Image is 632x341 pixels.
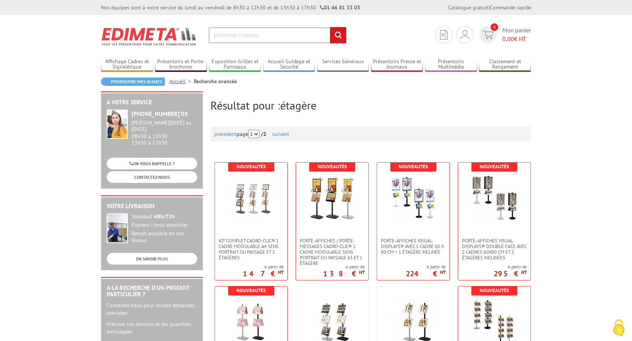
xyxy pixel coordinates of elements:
[371,58,423,71] a: Présentoirs Presse et Journaux
[169,78,194,85] a: Accueil
[101,23,197,50] img: Edimeta
[494,264,527,270] span: A partir de
[261,131,271,137] strong: /
[317,58,369,71] a: Services Généraux
[440,30,448,40] img: devis rapide
[278,269,284,276] sup: HT
[323,271,365,276] p: 138 €
[107,301,197,317] p: Contactez-nous pour toutes demandes spéciales
[480,163,509,170] b: Nouveautés
[480,287,509,294] b: Nouveautés
[107,158,197,169] a: ON VOUS RAPPELLE ?
[318,163,347,170] b: Nouveautés
[107,285,197,298] h2: A la recherche d'un produit particulier ?
[494,271,527,276] p: 295 €
[194,78,237,85] li: Recherche avancée
[330,27,346,43] input: rechercher
[107,110,128,139] img: widget-service.jpg
[132,230,197,244] div: Retrait possible en nos locaux
[377,238,449,255] a: PORTE-AFFICHES VISUAL-DISPLAYS® AVEC 1 CADRE 60 X 80 CM + 1 ÉTAGÈRE INCLINÉE
[280,98,316,113] span: étagère
[300,238,365,266] span: Porte-affiches / Porte-messages Cadro-Clic® 1 cadre modulable sens portrait ou paysage A3 et 1 ét...
[502,35,531,43] span: € HT
[483,30,494,39] img: devis rapide
[132,120,197,146] div: 08h30 à 12h30 13h30 à 17h30
[399,163,428,170] b: Nouveautés
[101,4,360,11] div: Nos équipes sont à votre service du lundi au vendredi de 8h30 à 12h30 et de 13h30 à 17h30
[272,131,289,137] a: suivant
[132,222,197,228] div: Express : nous consulter
[425,58,477,71] a: Présentoirs Multimédia
[320,4,360,11] strong: 01 46 81 33 03
[107,99,197,106] h2: A votre service
[502,26,531,43] span: Mon panier
[479,58,531,71] a: Classement et Rangement
[461,30,469,39] img: devis rapide
[154,213,175,220] strong: 48h/72h
[448,4,531,11] div: |
[219,238,284,260] span: Kit complet cadro-Clic® 1 cadre modulable A4 sens portrait ou paysage et 2 étagères
[227,174,276,223] img: Kit complet cadro-Clic® 1 cadre modulable A4 sens portrait ou paysage et 2 étagères
[214,126,527,142] div: page
[381,238,446,255] span: PORTE-AFFICHES VISUAL-DISPLAYS® AVEC 1 CADRE 60 X 80 CM + 1 ÉTAGÈRE INCLINÉE
[209,27,347,43] input: Rechercher un produit ou une référence...
[132,110,188,117] strong: [PHONE_NUMBER] 03
[215,238,287,260] a: Kit complet cadro-Clic® 1 cadre modulable A4 sens portrait ou paysage et 2 étagères
[296,238,368,266] a: Porte-affiches / Porte-messages Cadro-Clic® 1 cadre modulable sens portrait ou paysage A3 et 1 ét...
[243,264,284,270] span: A partir de
[323,264,365,270] span: A partir de
[389,174,438,223] img: PORTE-AFFICHES VISUAL-DISPLAYS® AVEC 1 CADRE 60 X 80 CM + 1 ÉTAGÈRE INCLINÉE
[359,269,365,276] sup: HT
[210,99,531,111] h2: Résultat pour :
[214,131,237,137] a: précédent
[491,23,498,31] span: 0
[606,315,632,341] button: Cookies (fenêtre modale)
[263,131,266,137] span: 2
[440,269,446,276] sup: HT
[308,174,357,223] img: Porte-affiches / Porte-messages Cadro-Clic® 1 cadre modulable sens portrait ou paysage A3 et 1 ét...
[107,213,128,243] img: widget-livraison.jpg
[406,264,446,270] span: A partir de
[107,203,197,210] h2: Votre livraison
[448,4,489,11] a: Catalogue gratuit
[263,58,315,71] a: Accueil Guidage et Sécurité
[155,58,207,71] a: Présentoirs et Porte-brochures
[477,26,531,43] a: devis rapide 0 Mon panier 0,00€ HT
[107,320,197,335] p: Précisez vos besoins et les quantités envisagées
[209,58,261,71] a: Exposition Grilles et Panneaux
[243,271,284,276] p: 147 €
[406,271,446,276] p: 224 €
[470,174,519,223] img: Porte-affiches Visual-Displays® double face avec 2 cadres 60x80 cm et 2 étagères inclinées
[458,238,531,260] a: Porte-affiches Visual-Displays® double face avec 2 cadres 60x80 cm et 2 étagères inclinées
[521,269,527,276] sup: HT
[609,318,628,337] img: Cookies (fenêtre modale)
[107,171,197,183] a: CONTACTEZ-NOUS
[462,238,527,260] span: Porte-affiches Visual-Displays® double face avec 2 cadres 60x80 cm et 2 étagères inclinées
[236,287,266,294] b: Nouveautés
[132,120,197,132] div: [PERSON_NAME][DATE] au [DATE]
[101,58,153,71] a: Affichage Cadres et Signalétique
[132,213,197,220] div: Standard :
[107,253,197,265] a: EN SAVOIR PLUS
[502,35,514,43] span: 0,00
[101,78,165,86] a: Poursuivre mes achats
[236,163,266,170] b: Nouveautés
[490,4,531,11] a: Commande rapide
